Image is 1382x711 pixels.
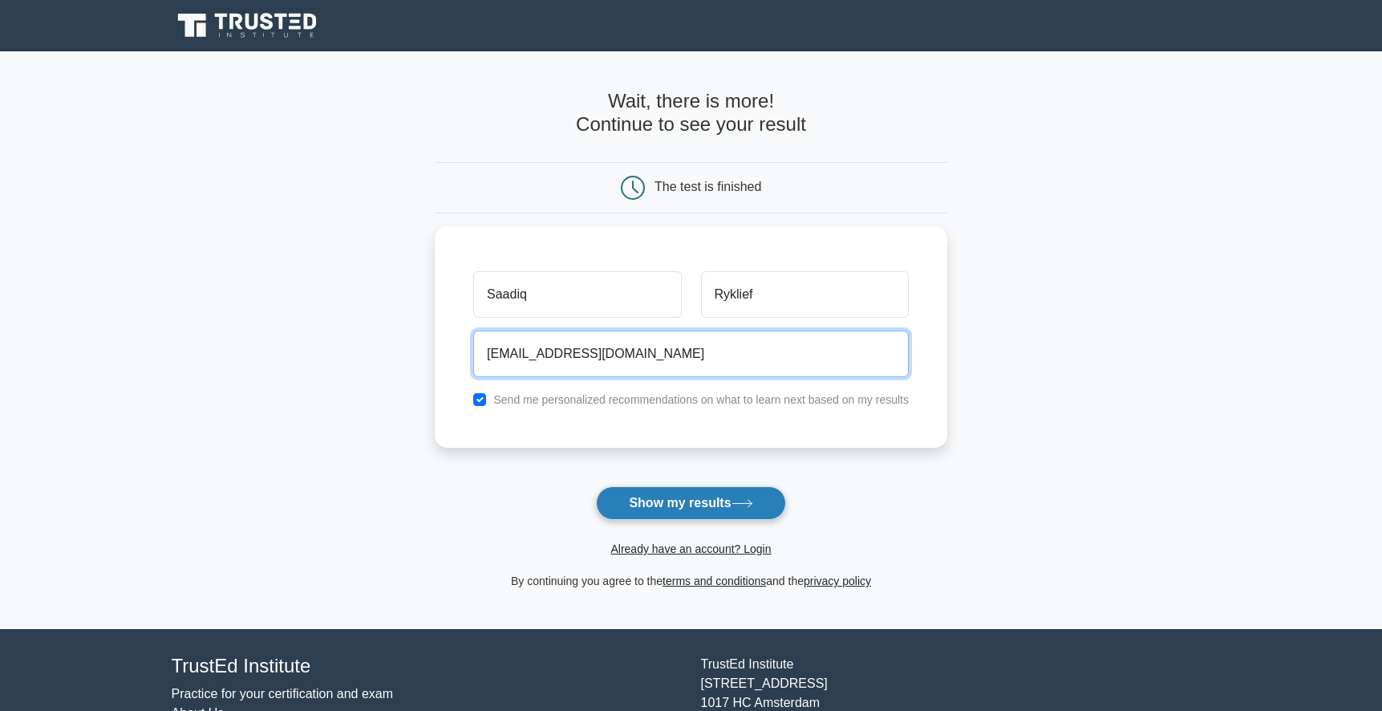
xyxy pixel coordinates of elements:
[473,271,681,318] input: First name
[610,542,771,555] a: Already have an account? Login
[663,575,766,587] a: terms and conditions
[172,655,682,678] h4: TrustEd Institute
[493,393,909,406] label: Send me personalized recommendations on what to learn next based on my results
[701,271,909,318] input: Last name
[473,331,909,377] input: Email
[172,687,394,701] a: Practice for your certification and exam
[596,486,785,520] button: Show my results
[804,575,871,587] a: privacy policy
[425,571,957,591] div: By continuing you agree to the and the
[435,90,947,136] h4: Wait, there is more! Continue to see your result
[655,180,761,193] div: The test is finished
